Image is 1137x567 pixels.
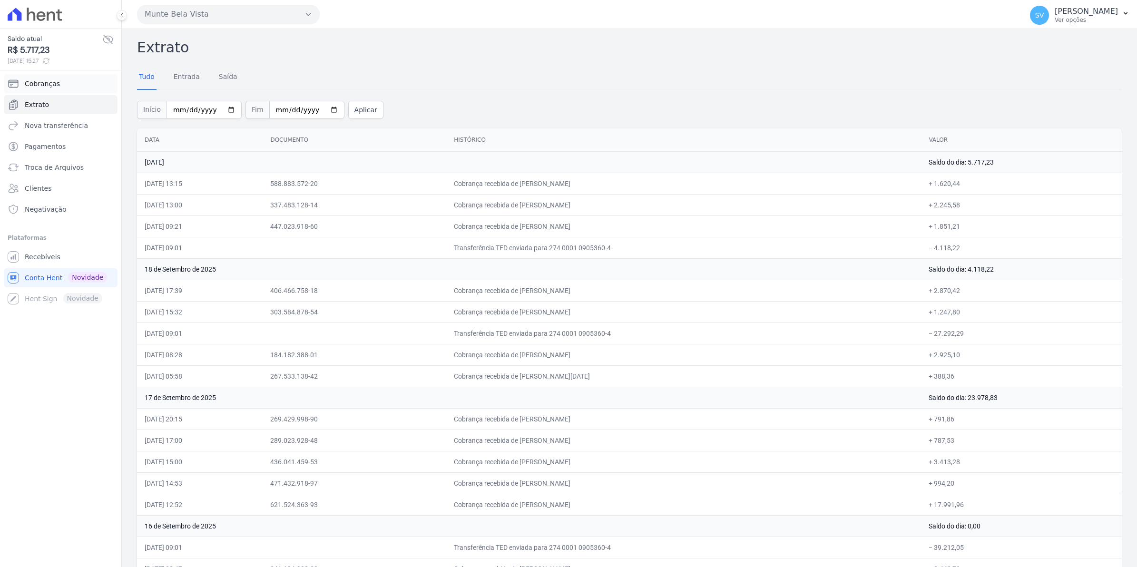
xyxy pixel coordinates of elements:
[446,451,921,472] td: Cobrança recebida de [PERSON_NAME]
[137,408,263,430] td: [DATE] 20:15
[137,280,263,301] td: [DATE] 17:39
[4,247,118,266] a: Recebíveis
[4,116,118,135] a: Nova transferência
[137,151,921,173] td: [DATE]
[4,95,118,114] a: Extrato
[137,387,921,408] td: 17 de Setembro de 2025
[263,451,446,472] td: 436.041.459-53
[921,237,1122,258] td: − 4.118,22
[446,215,921,237] td: Cobrança recebida de [PERSON_NAME]
[263,430,446,451] td: 289.023.928-48
[25,100,49,109] span: Extrato
[137,37,1122,58] h2: Extrato
[1035,12,1044,19] span: SV
[263,494,446,515] td: 621.524.363-93
[217,65,239,90] a: Saída
[921,472,1122,494] td: + 994,20
[446,280,921,301] td: Cobrança recebida de [PERSON_NAME]
[263,301,446,323] td: 303.584.878-54
[263,128,446,152] th: Documento
[921,323,1122,344] td: − 27.292,29
[137,472,263,494] td: [DATE] 14:53
[263,194,446,215] td: 337.483.128-14
[446,408,921,430] td: Cobrança recebida de [PERSON_NAME]
[921,151,1122,173] td: Saldo do dia: 5.717,23
[921,430,1122,451] td: + 787,53
[172,65,202,90] a: Entrada
[137,215,263,237] td: [DATE] 09:21
[4,158,118,177] a: Troca de Arquivos
[4,179,118,198] a: Clientes
[446,128,921,152] th: Histórico
[1055,7,1118,16] p: [PERSON_NAME]
[137,258,921,280] td: 18 de Setembro de 2025
[446,494,921,515] td: Cobrança recebida de [PERSON_NAME]
[137,301,263,323] td: [DATE] 15:32
[137,237,263,258] td: [DATE] 09:01
[1055,16,1118,24] p: Ver opções
[4,268,118,287] a: Conta Hent Novidade
[25,121,88,130] span: Nova transferência
[921,537,1122,558] td: − 39.212,05
[921,387,1122,408] td: Saldo do dia: 23.978,83
[263,344,446,365] td: 184.182.388-01
[25,79,60,88] span: Cobranças
[921,128,1122,152] th: Valor
[446,237,921,258] td: Transferência TED enviada para 274 0001 0905360-4
[446,194,921,215] td: Cobrança recebida de [PERSON_NAME]
[4,137,118,156] a: Pagamentos
[921,258,1122,280] td: Saldo do dia: 4.118,22
[263,173,446,194] td: 588.883.572-20
[263,365,446,387] td: 267.533.138-42
[446,323,921,344] td: Transferência TED enviada para 274 0001 0905360-4
[921,280,1122,301] td: + 2.870,42
[137,194,263,215] td: [DATE] 13:00
[137,128,263,152] th: Data
[921,408,1122,430] td: + 791,86
[137,537,263,558] td: [DATE] 09:01
[263,472,446,494] td: 471.432.918-97
[8,74,114,308] nav: Sidebar
[137,323,263,344] td: [DATE] 09:01
[446,301,921,323] td: Cobrança recebida de [PERSON_NAME]
[8,44,102,57] span: R$ 5.717,23
[921,215,1122,237] td: + 1.851,21
[68,272,107,283] span: Novidade
[25,252,60,262] span: Recebíveis
[137,65,157,90] a: Tudo
[245,101,269,119] span: Fim
[137,494,263,515] td: [DATE] 12:52
[137,101,167,119] span: Início
[446,344,921,365] td: Cobrança recebida de [PERSON_NAME]
[446,537,921,558] td: Transferência TED enviada para 274 0001 0905360-4
[446,365,921,387] td: Cobrança recebida de [PERSON_NAME][DATE]
[921,451,1122,472] td: + 3.413,28
[921,173,1122,194] td: + 1.620,44
[4,200,118,219] a: Negativação
[25,205,67,214] span: Negativação
[25,184,51,193] span: Clientes
[137,515,921,537] td: 16 de Setembro de 2025
[8,34,102,44] span: Saldo atual
[921,194,1122,215] td: + 2.245,58
[25,163,84,172] span: Troca de Arquivos
[25,273,62,283] span: Conta Hent
[348,101,383,119] button: Aplicar
[921,515,1122,537] td: Saldo do dia: 0,00
[25,142,66,151] span: Pagamentos
[921,344,1122,365] td: + 2.925,10
[4,74,118,93] a: Cobranças
[8,57,102,65] span: [DATE] 15:27
[137,365,263,387] td: [DATE] 05:58
[446,430,921,451] td: Cobrança recebida de [PERSON_NAME]
[263,280,446,301] td: 406.466.758-18
[921,494,1122,515] td: + 17.991,96
[446,472,921,494] td: Cobrança recebida de [PERSON_NAME]
[137,451,263,472] td: [DATE] 15:00
[921,365,1122,387] td: + 388,36
[1022,2,1137,29] button: SV [PERSON_NAME] Ver opções
[137,5,320,24] button: Munte Bela Vista
[137,344,263,365] td: [DATE] 08:28
[263,408,446,430] td: 269.429.998-90
[137,430,263,451] td: [DATE] 17:00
